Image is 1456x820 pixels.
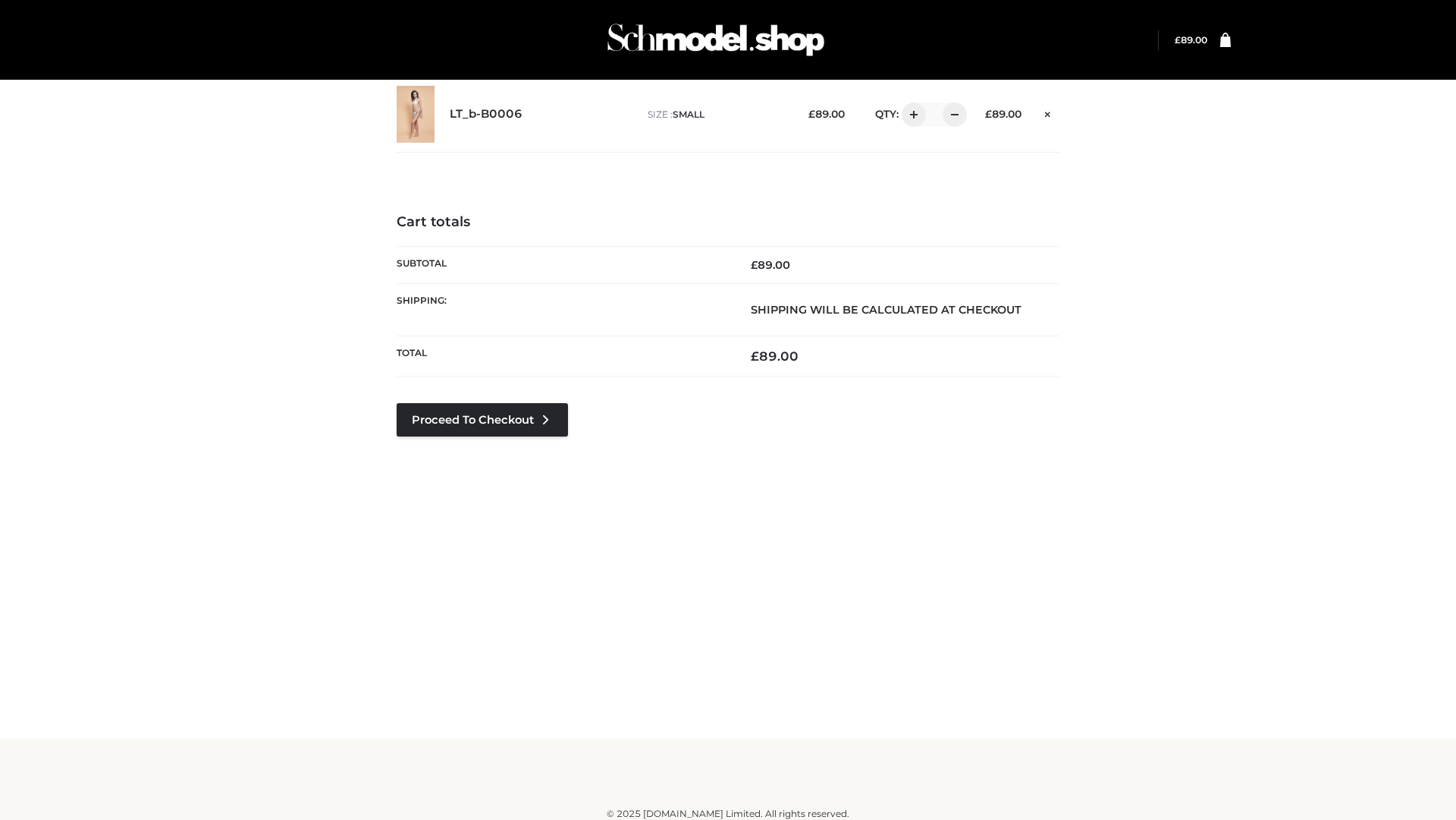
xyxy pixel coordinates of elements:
[860,102,962,127] div: QTY:
[397,283,728,336] th: Shipping:
[751,258,790,272] bdi: 89.00
[808,108,845,120] bdi: 89.00
[397,214,1059,231] h4: Cart totals
[397,336,728,377] th: Total
[751,303,1021,317] strong: Shipping will be calculated at checkout
[985,108,1021,120] bdi: 89.00
[673,109,704,120] span: SMALL
[1175,34,1181,46] span: £
[602,10,830,70] img: Schmodel Admin 964
[751,258,758,272] span: £
[450,107,522,121] a: LT_b-B0006
[397,246,728,283] th: Subtotal
[1037,102,1059,122] a: Remove this item
[1175,34,1207,46] bdi: 89.00
[397,86,435,143] img: LT_b-B0006 - SMALL
[808,108,815,120] span: £
[397,403,568,437] a: Proceed to Checkout
[751,348,759,364] span: £
[1175,34,1207,46] a: £89.00
[985,108,992,120] span: £
[648,108,785,121] p: size :
[751,348,799,364] bdi: 89.00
